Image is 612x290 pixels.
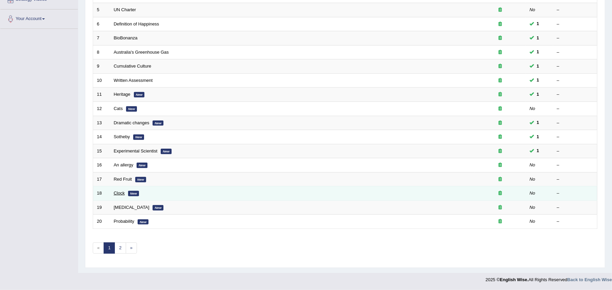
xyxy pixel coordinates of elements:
[530,106,536,111] em: No
[557,49,594,56] div: –
[114,205,150,210] a: [MEDICAL_DATA]
[114,64,152,69] a: Cumulative Culture
[114,78,153,83] a: Written Assessment
[93,31,110,46] td: 7
[93,59,110,74] td: 9
[557,120,594,126] div: –
[479,7,522,13] div: Exam occurring question
[534,63,542,70] span: You can still take this question
[557,7,594,13] div: –
[93,130,110,144] td: 14
[479,77,522,84] div: Exam occurring question
[93,158,110,173] td: 16
[534,20,542,28] span: You can still take this question
[93,3,110,17] td: 5
[567,277,612,282] a: Back to English Wise
[137,163,147,168] em: New
[557,21,594,28] div: –
[104,242,115,254] a: 1
[479,204,522,211] div: Exam occurring question
[479,49,522,56] div: Exam occurring question
[0,10,78,26] a: Your Account
[557,176,594,183] div: –
[500,277,528,282] strong: English Wise.
[534,77,542,84] span: You can still take this question
[557,77,594,84] div: –
[479,218,522,225] div: Exam occurring question
[114,92,130,97] a: Heritage
[530,162,536,167] em: No
[534,133,542,141] span: You can still take this question
[479,134,522,140] div: Exam occurring question
[93,144,110,158] td: 15
[93,102,110,116] td: 12
[114,177,132,182] a: Red Fruit
[114,35,138,40] a: BioBonanza
[153,205,163,211] em: New
[114,148,158,153] a: Experimental Scientist
[114,162,134,167] a: An allergy
[93,215,110,229] td: 20
[557,134,594,140] div: –
[114,120,150,125] a: Dramatic changes
[534,147,542,155] span: You can still take this question
[93,186,110,201] td: 18
[530,219,536,224] em: No
[114,21,159,26] a: Definition of Happiness
[479,176,522,183] div: Exam occurring question
[557,148,594,155] div: –
[126,106,137,112] em: New
[486,273,612,283] div: 2025 © All Rights Reserved
[114,219,135,224] a: Probability
[479,21,522,28] div: Exam occurring question
[93,88,110,102] td: 11
[557,162,594,168] div: –
[479,63,522,70] div: Exam occurring question
[557,218,594,225] div: –
[138,219,148,225] em: New
[479,190,522,197] div: Exam occurring question
[479,106,522,112] div: Exam occurring question
[530,205,536,210] em: No
[534,91,542,98] span: You can still take this question
[115,242,126,254] a: 2
[114,7,136,12] a: UN Charter
[114,134,130,139] a: Sotheby
[479,162,522,168] div: Exam occurring question
[114,106,123,111] a: Cats
[534,49,542,56] span: You can still take this question
[133,134,144,140] em: New
[557,190,594,197] div: –
[93,116,110,130] td: 13
[93,242,104,254] span: «
[93,17,110,31] td: 6
[135,177,146,182] em: New
[530,191,536,196] em: No
[134,92,145,97] em: New
[530,177,536,182] em: No
[114,50,169,55] a: Australia's Greenhouse Gas
[479,120,522,126] div: Exam occurring question
[557,204,594,211] div: –
[557,106,594,112] div: –
[479,91,522,98] div: Exam occurring question
[93,45,110,59] td: 8
[114,191,125,196] a: Clock
[93,73,110,88] td: 10
[479,148,522,155] div: Exam occurring question
[128,191,139,196] em: New
[479,35,522,41] div: Exam occurring question
[534,119,542,126] span: You can still take this question
[557,91,594,98] div: –
[93,172,110,186] td: 17
[93,200,110,215] td: 19
[530,7,536,12] em: No
[161,149,172,154] em: New
[557,63,594,70] div: –
[557,35,594,41] div: –
[534,35,542,42] span: You can still take this question
[126,242,137,254] a: »
[153,121,163,126] em: New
